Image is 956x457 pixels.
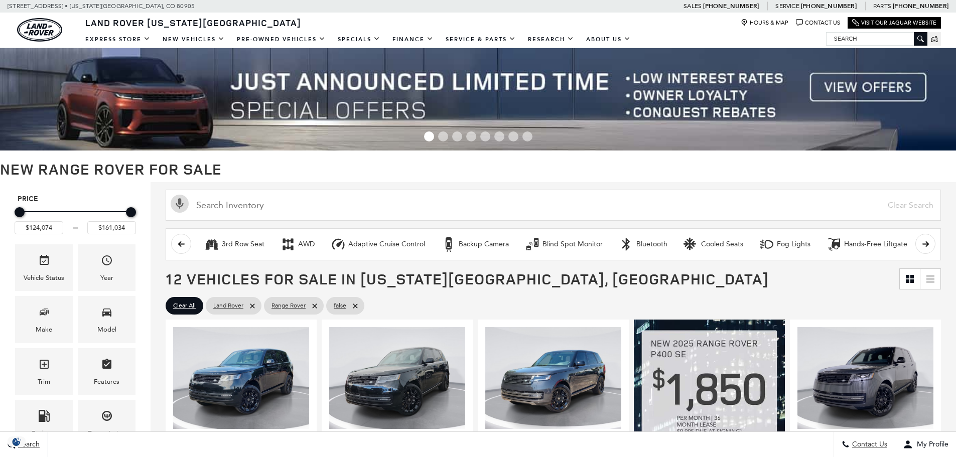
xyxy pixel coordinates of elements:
[213,299,243,312] span: Land Rover
[438,131,448,141] span: Go to slide 2
[78,244,135,291] div: YearYear
[522,31,580,48] a: Research
[17,18,62,42] img: Land Rover
[850,440,887,449] span: Contact Us
[580,31,637,48] a: About Us
[101,303,113,324] span: Model
[78,296,135,343] div: ModelModel
[88,428,125,439] div: Transmission
[801,2,857,10] a: [PHONE_NUMBER]
[79,31,157,48] a: EXPRESS STORE
[171,195,189,213] svg: Click to toggle on voice search
[522,131,532,141] span: Go to slide 8
[275,234,320,255] button: AWDAWD
[204,237,219,252] div: 3rd Row Seat
[821,234,913,255] button: Hands-Free LiftgateHands-Free Liftgate
[97,324,116,335] div: Model
[844,240,907,249] div: Hands-Free Liftgate
[222,240,264,249] div: 3rd Row Seat
[5,436,28,447] section: Click to Open Cookie Consent Modal
[777,240,810,249] div: Fog Lights
[32,428,57,439] div: Fueltype
[101,252,113,272] span: Year
[893,2,948,10] a: [PHONE_NUMBER]
[466,131,476,141] span: Go to slide 4
[542,240,603,249] div: Blind Spot Monitor
[79,17,307,29] a: Land Rover [US_STATE][GEOGRAPHIC_DATA]
[36,324,52,335] div: Make
[332,31,386,48] a: Specials
[38,303,50,324] span: Make
[38,407,50,428] span: Fueltype
[38,252,50,272] span: Vehicle
[915,234,935,254] button: scroll right
[166,190,941,221] input: Search Inventory
[485,327,621,429] img: 2025 LAND ROVER Range Rover SE
[15,207,25,217] div: Minimum Price
[684,237,699,252] div: Cooled Seats
[827,237,842,252] div: Hands-Free Liftgate
[678,234,749,255] button: Cooled SeatsCooled Seats
[18,195,133,204] h5: Price
[759,237,774,252] div: Fog Lights
[741,19,788,27] a: Hours & Map
[348,240,425,249] div: Adaptive Cruise Control
[494,131,504,141] span: Go to slide 6
[38,376,50,387] div: Trim
[271,299,306,312] span: Range Rover
[873,3,891,10] span: Parts
[281,237,296,252] div: AWD
[38,356,50,376] span: Trim
[827,33,927,45] input: Search
[613,234,673,255] button: BluetoothBluetooth
[852,19,936,27] a: Visit Our Jaguar Website
[8,3,195,10] a: [STREET_ADDRESS] • [US_STATE][GEOGRAPHIC_DATA], CO 80905
[171,234,191,254] button: scroll left
[15,296,73,343] div: MakeMake
[331,237,346,252] div: Adaptive Cruise Control
[619,237,634,252] div: Bluetooth
[101,407,113,428] span: Transmission
[100,272,113,283] div: Year
[78,348,135,395] div: FeaturesFeatures
[157,31,231,48] a: New Vehicles
[126,207,136,217] div: Maximum Price
[525,237,540,252] div: Blind Spot Monitor
[452,131,462,141] span: Go to slide 3
[231,31,332,48] a: Pre-Owned Vehicles
[79,31,637,48] nav: Main Navigation
[199,234,270,255] button: 3rd Row Seat3rd Row Seat
[85,17,301,29] span: Land Rover [US_STATE][GEOGRAPHIC_DATA]
[775,3,799,10] span: Service
[895,432,956,457] button: Open user profile menu
[436,234,514,255] button: Backup CameraBackup Camera
[15,204,136,234] div: Price
[101,356,113,376] span: Features
[703,2,759,10] a: [PHONE_NUMBER]
[508,131,518,141] span: Go to slide 7
[480,131,490,141] span: Go to slide 5
[94,376,119,387] div: Features
[441,237,456,252] div: Backup Camera
[754,234,816,255] button: Fog LightsFog Lights
[913,440,948,449] span: My Profile
[173,327,309,429] img: 2025 LAND ROVER Range Rover SE
[166,268,769,289] span: 12 Vehicles for Sale in [US_STATE][GEOGRAPHIC_DATA], [GEOGRAPHIC_DATA]
[424,131,434,141] span: Go to slide 1
[386,31,440,48] a: Finance
[298,240,315,249] div: AWD
[701,240,743,249] div: Cooled Seats
[636,240,667,249] div: Bluetooth
[5,436,28,447] img: Opt-Out Icon
[15,348,73,395] div: TrimTrim
[796,19,840,27] a: Contact Us
[15,244,73,291] div: VehicleVehicle Status
[684,3,702,10] span: Sales
[17,18,62,42] a: land-rover
[78,400,135,446] div: TransmissionTransmission
[440,31,522,48] a: Service & Parts
[15,400,73,446] div: FueltypeFueltype
[519,234,608,255] button: Blind Spot MonitorBlind Spot Monitor
[329,327,465,429] img: 2025 LAND ROVER Range Rover SE
[87,221,136,234] input: Maximum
